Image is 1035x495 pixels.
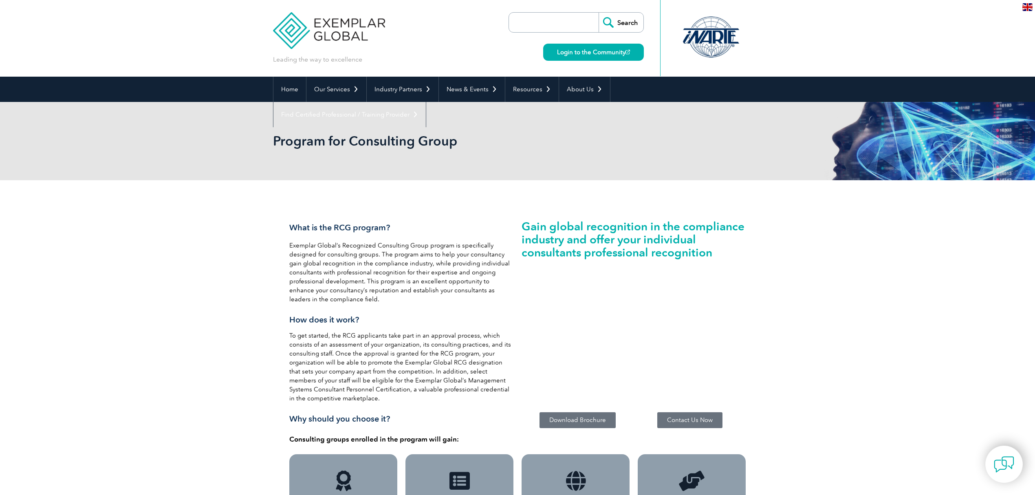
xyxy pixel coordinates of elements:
[273,135,615,148] h2: Program for Consulting Group
[289,241,513,304] p: Exemplar Global’s Recognized Consulting Group program is specifically designed for consulting gro...
[289,223,390,232] span: What is the RCG program?
[540,412,616,428] a: Download Brochure
[273,77,306,102] a: Home
[994,454,1014,475] img: contact-chat.png
[599,13,643,32] input: Search
[367,77,438,102] a: Industry Partners
[549,417,606,423] span: Download Brochure
[289,331,513,403] p: To get started, the RCG applicants take part in an approval process, which consists of an assessm...
[273,102,426,127] a: Find Certified Professional / Training Provider
[657,412,722,428] a: Contact Us Now
[273,55,362,64] p: Leading the way to excellence
[543,44,644,61] a: Login to the Community
[1022,3,1033,11] img: en
[289,435,513,443] h4: Consulting groups enrolled in the program will gain:
[439,77,505,102] a: News & Events
[289,315,513,325] h3: How does it work?
[559,77,610,102] a: About Us
[306,77,366,102] a: Our Services
[505,77,559,102] a: Resources
[522,220,746,259] h2: Gain global recognition in the compliance industry and offer your individual consultants professi...
[289,414,513,424] h3: Why should you choose it?
[625,50,630,54] img: open_square.png
[667,417,713,423] span: Contact Us Now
